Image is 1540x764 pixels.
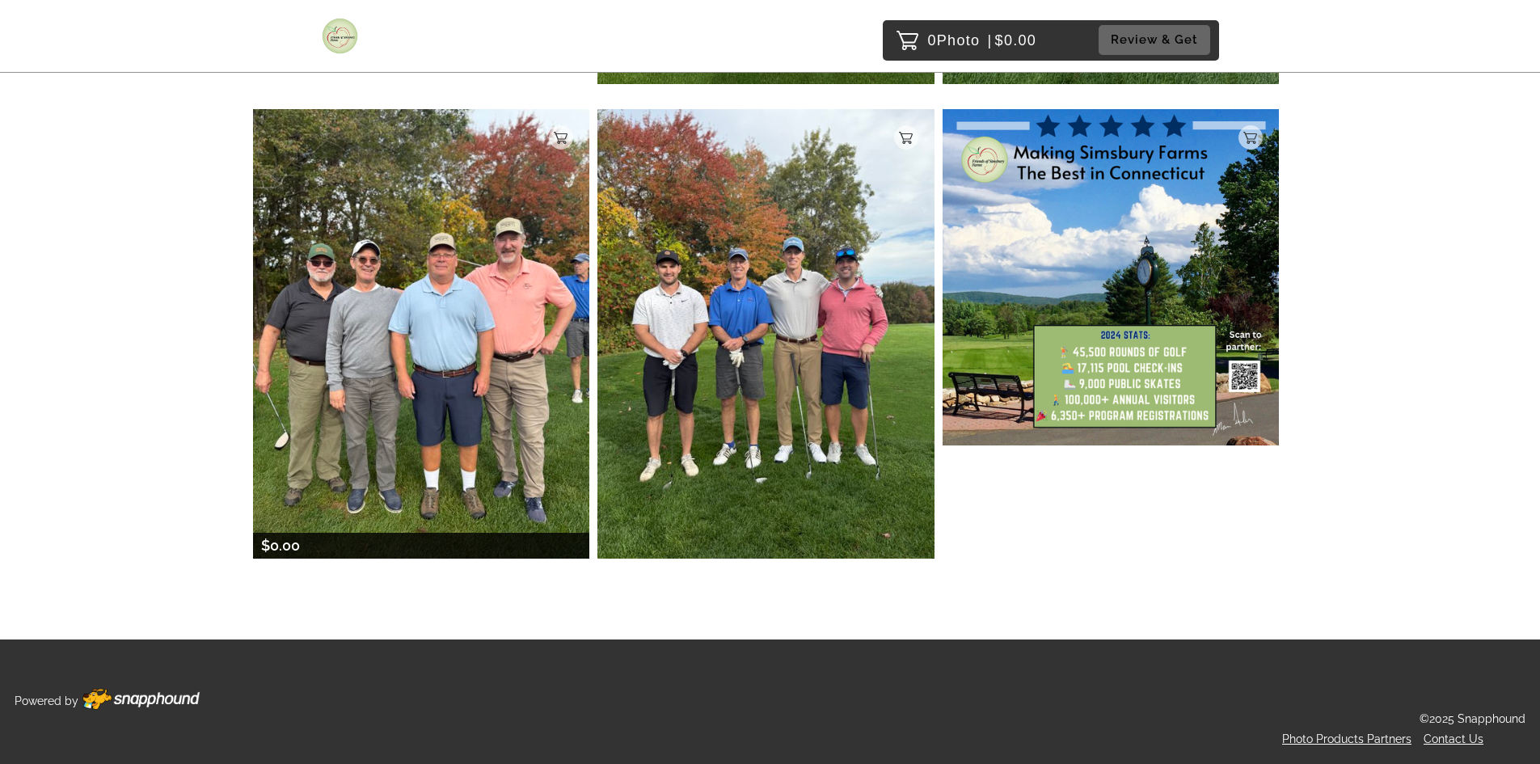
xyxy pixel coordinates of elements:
[82,689,200,710] img: Footer
[261,533,300,559] p: $0.00
[988,32,993,49] span: |
[1099,25,1215,55] a: Review & Get
[1099,25,1210,55] button: Review & Get
[1282,732,1411,745] a: Photo Products Partners
[322,18,358,54] img: Snapphound Logo
[1424,732,1483,745] a: Contact Us
[943,109,1280,446] img: 220792
[15,691,78,711] p: Powered by
[937,27,981,53] span: Photo
[253,109,590,559] img: 221321
[1420,709,1525,729] p: ©2025 Snapphound
[928,27,1037,53] p: 0 $0.00
[597,109,935,559] img: 221320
